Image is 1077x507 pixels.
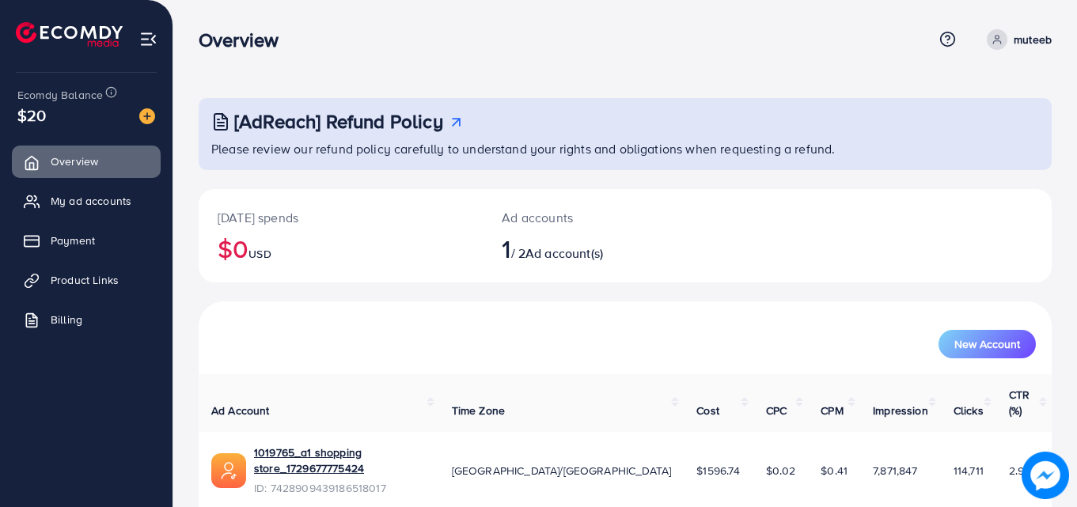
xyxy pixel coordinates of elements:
[821,403,843,418] span: CPM
[502,233,677,263] h2: / 2
[51,312,82,327] span: Billing
[696,463,740,479] span: $1596.74
[51,153,98,169] span: Overview
[218,233,464,263] h2: $0
[502,230,510,267] span: 1
[696,403,719,418] span: Cost
[766,463,796,479] span: $0.02
[12,304,161,335] a: Billing
[211,139,1042,158] p: Please review our refund policy carefully to understand your rights and obligations when requesti...
[821,463,848,479] span: $0.41
[452,463,672,479] span: [GEOGRAPHIC_DATA]/[GEOGRAPHIC_DATA]
[12,185,161,217] a: My ad accounts
[939,330,1036,358] button: New Account
[954,339,1020,350] span: New Account
[525,244,603,262] span: Ad account(s)
[12,225,161,256] a: Payment
[1022,452,1069,499] img: image
[199,28,291,51] h3: Overview
[12,146,161,177] a: Overview
[16,22,123,47] img: logo
[139,30,157,48] img: menu
[254,445,427,477] a: 1019765_a1 shopping store_1729677775424
[211,453,246,488] img: ic-ads-acc.e4c84228.svg
[873,403,928,418] span: Impression
[211,403,270,418] span: Ad Account
[873,463,917,479] span: 7,871,847
[954,403,984,418] span: Clicks
[1014,30,1052,49] p: muteeb
[51,272,119,288] span: Product Links
[254,480,427,496] span: ID: 7428909439186518017
[1009,463,1031,479] span: 2.96
[218,208,464,227] p: [DATE] spends
[17,104,46,127] span: $20
[51,193,131,209] span: My ad accounts
[452,403,505,418] span: Time Zone
[234,110,443,133] h3: [AdReach] Refund Policy
[51,233,95,248] span: Payment
[17,87,103,103] span: Ecomdy Balance
[980,29,1052,50] a: muteeb
[139,108,155,124] img: image
[248,246,271,262] span: USD
[954,463,984,479] span: 114,711
[766,403,787,418] span: CPC
[502,208,677,227] p: Ad accounts
[1009,387,1030,418] span: CTR (%)
[12,264,161,296] a: Product Links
